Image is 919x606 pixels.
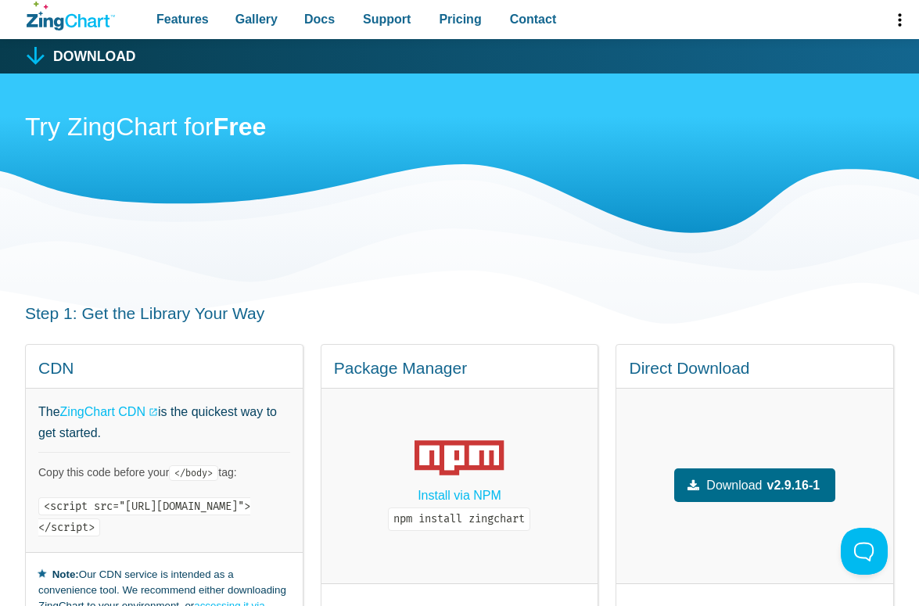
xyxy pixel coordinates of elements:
[235,9,278,30] span: Gallery
[304,9,335,30] span: Docs
[38,401,290,443] p: The is the quickest way to get started.
[841,528,888,575] iframe: Toggle Customer Support
[418,485,501,506] a: Install via NPM
[629,357,881,378] h4: Direct Download
[674,468,835,502] a: Downloadv2.9.16-1
[388,507,530,531] code: npm install zingchart
[60,401,158,422] a: ZingChart CDN
[25,111,894,146] h2: Try ZingChart for
[52,568,79,580] strong: Note:
[38,357,290,378] h4: CDN
[169,465,218,481] code: </body>
[706,475,762,496] span: Download
[38,465,290,480] p: Copy this code before your tag:
[439,9,481,30] span: Pricing
[27,2,115,30] a: ZingChart Logo. Click to return to the homepage
[156,9,209,30] span: Features
[38,497,250,536] code: <script src="[URL][DOMAIN_NAME]"></script>
[363,9,411,30] span: Support
[510,9,557,30] span: Contact
[214,113,267,141] strong: Free
[25,303,894,324] h3: Step 1: Get the Library Your Way
[53,50,136,64] h1: Download
[767,475,820,496] strong: v2.9.16-1
[334,357,586,378] h4: Package Manager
